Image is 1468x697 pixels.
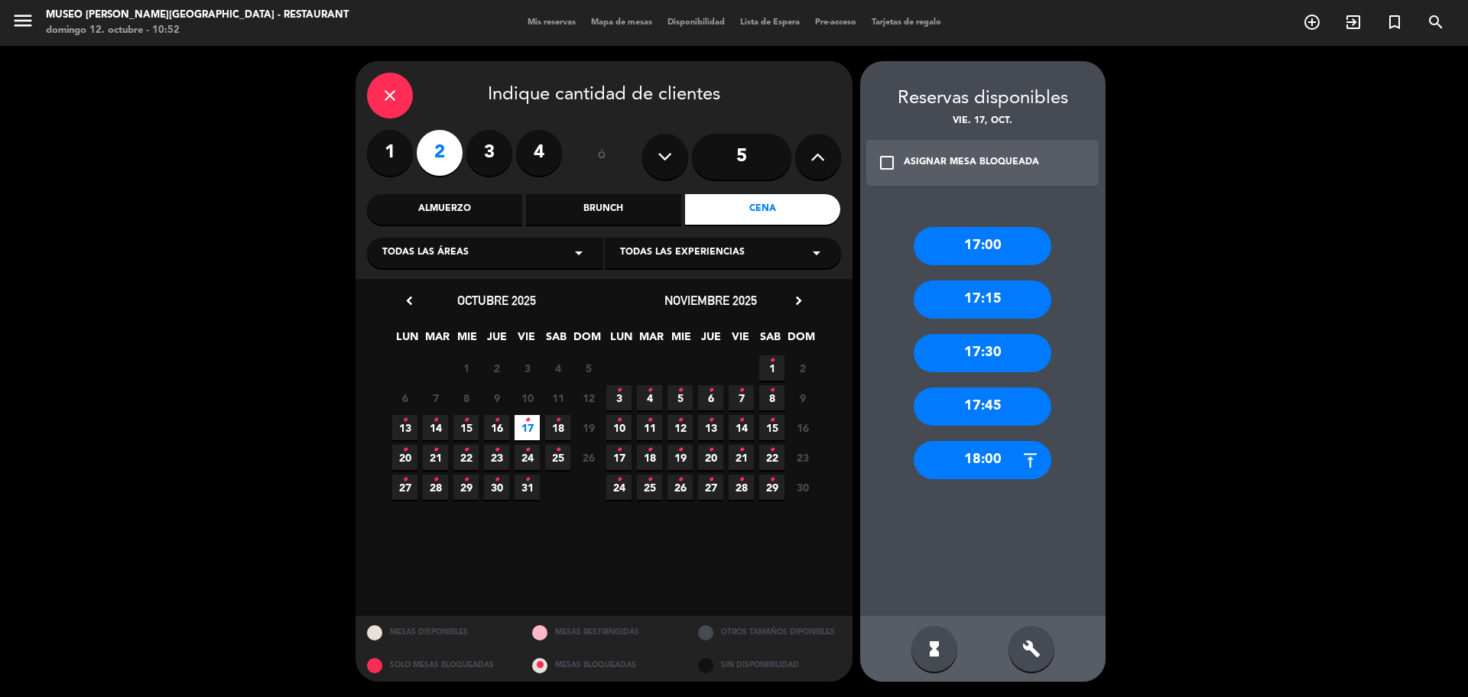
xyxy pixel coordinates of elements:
[677,468,683,492] i: •
[698,415,723,440] span: 13
[769,408,775,433] i: •
[637,475,662,500] span: 25
[914,441,1051,479] div: 18:00
[616,438,622,462] i: •
[1344,13,1362,31] i: exit_to_app
[423,475,448,500] span: 28
[914,280,1051,319] div: 17:15
[555,438,560,462] i: •
[402,408,408,433] i: •
[423,445,448,470] span: 21
[759,445,784,470] span: 22
[417,130,463,176] label: 2
[545,355,570,381] span: 4
[545,415,570,440] span: 18
[790,355,815,381] span: 2
[367,73,841,118] div: Indique cantidad de clientes
[729,445,754,470] span: 21
[687,649,853,682] div: SIN DISPONIBILIDAD
[616,468,622,492] i: •
[433,468,438,492] i: •
[647,408,652,433] i: •
[677,378,683,403] i: •
[382,245,469,261] span: Todas las áreas
[453,355,479,381] span: 1
[914,227,1051,265] div: 17:00
[423,415,448,440] span: 14
[769,348,775,373] i: •
[606,415,632,440] span: 10
[583,18,660,27] span: Mapa de mesas
[708,378,713,403] i: •
[620,245,745,261] span: Todas las experiencias
[515,415,540,440] span: 17
[708,468,713,492] i: •
[807,18,864,27] span: Pre-acceso
[402,438,408,462] i: •
[729,475,754,500] span: 28
[769,468,775,492] i: •
[494,468,499,492] i: •
[637,385,662,410] span: 4
[576,415,601,440] span: 19
[544,328,569,353] span: SAB
[433,408,438,433] i: •
[807,244,826,262] i: arrow_drop_down
[516,130,562,176] label: 4
[790,445,815,470] span: 23
[515,355,540,381] span: 3
[515,385,540,410] span: 10
[790,415,815,440] span: 16
[647,468,652,492] i: •
[660,18,732,27] span: Disponibilidad
[484,475,509,500] span: 30
[729,385,754,410] span: 7
[739,408,744,433] i: •
[367,194,522,225] div: Almuerzo
[904,155,1039,170] div: ASIGNAR MESA BLOQUEADA
[525,408,530,433] i: •
[484,445,509,470] span: 23
[46,23,349,38] div: domingo 12. octubre - 10:52
[453,415,479,440] span: 15
[667,385,693,410] span: 5
[453,445,479,470] span: 22
[576,355,601,381] span: 5
[555,408,560,433] i: •
[728,328,753,353] span: VIE
[46,8,349,23] div: Museo [PERSON_NAME][GEOGRAPHIC_DATA] - Restaurant
[677,438,683,462] i: •
[1385,13,1404,31] i: turned_in_not
[525,438,530,462] i: •
[667,475,693,500] span: 26
[11,9,34,37] button: menu
[860,84,1106,114] div: Reservas disponibles
[698,475,723,500] span: 27
[616,408,622,433] i: •
[577,130,627,183] div: ó
[790,475,815,500] span: 30
[1022,640,1041,658] i: build
[457,293,536,308] span: octubre 2025
[484,415,509,440] span: 16
[668,328,693,353] span: MIE
[11,9,34,32] i: menu
[570,244,588,262] i: arrow_drop_down
[914,334,1051,372] div: 17:30
[356,649,521,682] div: SOLO MESAS BLOQUEADAS
[729,415,754,440] span: 14
[732,18,807,27] span: Lista de Espera
[616,378,622,403] i: •
[698,385,723,410] span: 6
[424,328,450,353] span: MAR
[759,355,784,381] span: 1
[573,328,599,353] span: DOM
[466,130,512,176] label: 3
[769,438,775,462] i: •
[402,468,408,492] i: •
[637,415,662,440] span: 11
[698,445,723,470] span: 20
[520,18,583,27] span: Mis reservas
[698,328,723,353] span: JUE
[576,445,601,470] span: 26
